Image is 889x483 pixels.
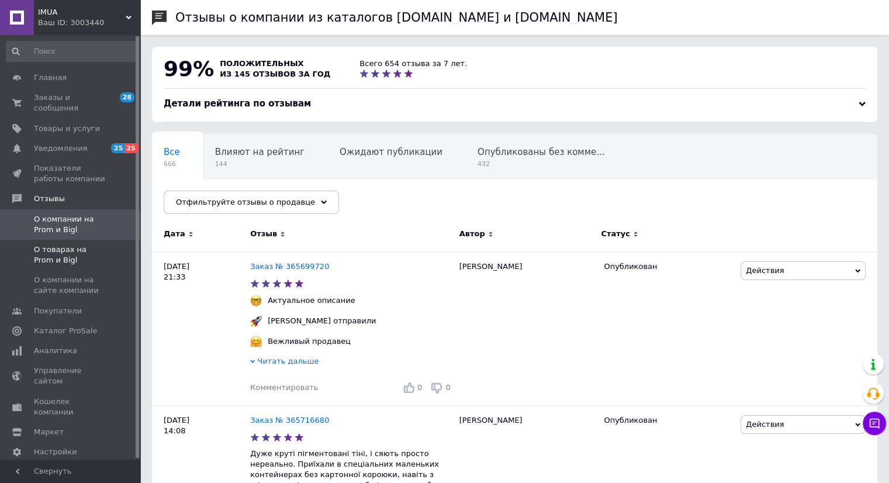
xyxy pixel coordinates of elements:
[250,295,262,306] img: :nerd_face:
[164,98,311,109] span: Детали рейтинга по отзывам
[746,266,784,275] span: Действия
[746,420,784,429] span: Действия
[34,143,87,154] span: Уведомления
[250,315,262,327] img: :rocket:
[111,143,124,153] span: 25
[265,316,379,326] div: [PERSON_NAME] отправили
[34,396,108,418] span: Кошелек компании
[466,134,628,179] div: Опубликованы без комментария
[863,412,886,435] button: Чат с покупателем
[164,160,180,168] span: 666
[34,214,108,235] span: О компании на Prom и Bigl
[164,98,866,110] div: Детали рейтинга по отзывам
[257,357,319,365] span: Читать дальше
[34,194,65,204] span: Отзывы
[34,447,77,457] span: Настройки
[265,336,354,347] div: Вежливый продавец
[34,326,97,336] span: Каталог ProSale
[215,147,305,157] span: Влияют на рейтинг
[34,346,77,356] span: Аналитика
[34,275,108,296] span: О компании на сайте компании
[445,383,450,392] span: 0
[265,295,358,306] div: Актуальное описание
[176,198,315,206] span: Отфильтруйте отзывы о продавце
[164,229,185,239] span: Дата
[417,383,422,392] span: 0
[220,70,330,78] span: из 145 отзывов за год
[175,11,618,25] h1: Отзывы о компании из каталогов [DOMAIN_NAME] и [DOMAIN_NAME]
[604,261,732,272] div: Опубликован
[164,147,180,157] span: Все
[250,229,277,239] span: Отзыв
[120,92,134,102] span: 28
[220,59,303,68] span: положительных
[124,143,138,153] span: 25
[34,365,108,387] span: Управление сайтом
[34,306,82,316] span: Покупатели
[250,336,262,347] img: :hugging_face:
[250,262,329,271] a: Заказ № 365699720
[340,147,442,157] span: Ожидают публикации
[34,244,108,265] span: О товарах на Prom и Bigl
[34,73,67,83] span: Главная
[34,427,64,437] span: Маркет
[250,416,329,425] a: Заказ № 365716680
[152,252,250,406] div: [DATE] 21:33
[6,41,138,62] input: Поиск
[215,160,305,168] span: 144
[164,191,220,202] span: Негативные
[359,58,467,69] div: Всего 654 отзыва за 7 лет.
[478,147,604,157] span: Опубликованы без комме...
[164,57,214,81] span: 99%
[478,160,604,168] span: 432
[34,163,108,184] span: Показатели работы компании
[604,415,732,426] div: Опубликован
[250,356,454,370] div: Читать дальше
[454,252,599,406] div: [PERSON_NAME]
[250,383,318,392] span: Комментировать
[601,229,630,239] span: Статус
[38,18,140,28] div: Ваш ID: 3003440
[34,92,108,113] span: Заказы и сообщения
[34,123,100,134] span: Товары и услуги
[38,7,126,18] span: IMUA
[459,229,485,239] span: Автор
[250,382,318,393] div: Комментировать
